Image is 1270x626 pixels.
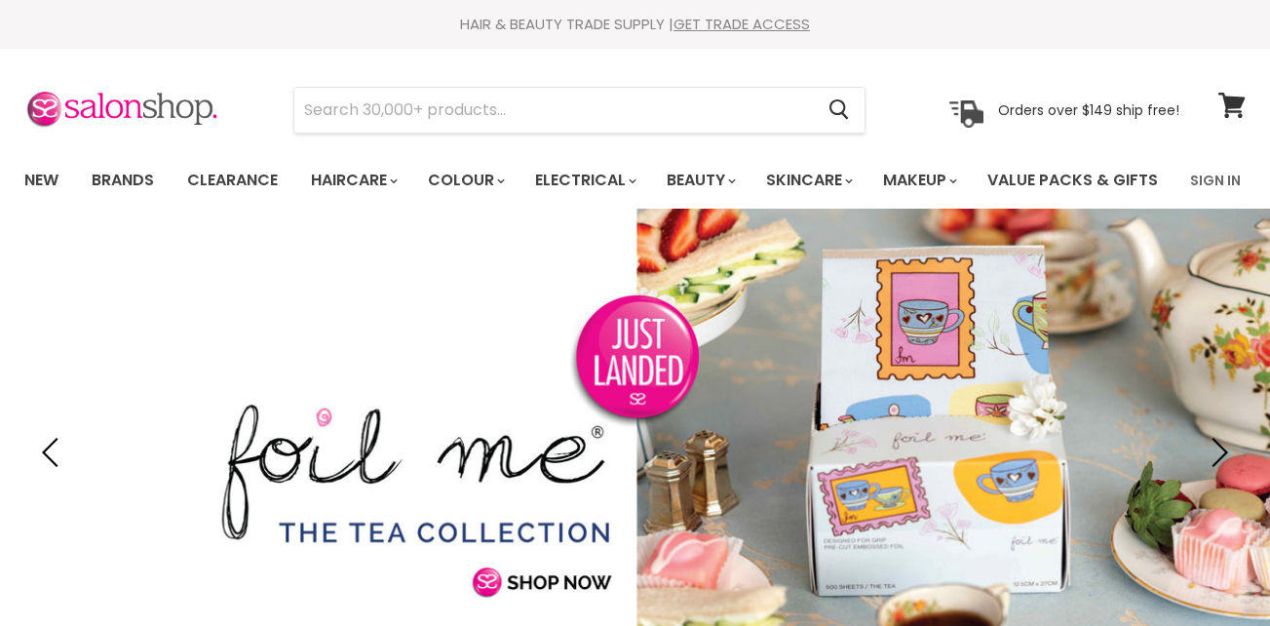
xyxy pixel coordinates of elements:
a: Beauty [652,160,748,201]
a: Haircare [296,160,409,201]
a: Clearance [173,160,292,201]
a: Makeup [868,160,969,201]
a: Sign In [1178,160,1252,201]
button: Previous [34,433,73,472]
form: Product [293,87,866,134]
a: GET TRADE ACCESS [673,14,810,34]
button: Next [1197,433,1236,472]
a: Skincare [751,160,865,201]
input: Search [294,88,813,133]
a: Colour [413,160,517,201]
a: Brands [77,160,169,201]
a: Value Packs & Gifts [973,160,1173,201]
ul: Main menu [10,152,1175,209]
a: New [10,160,73,201]
p: Orders over $149 ship free! [998,100,1179,118]
button: Search [813,88,865,133]
a: Electrical [520,160,648,201]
